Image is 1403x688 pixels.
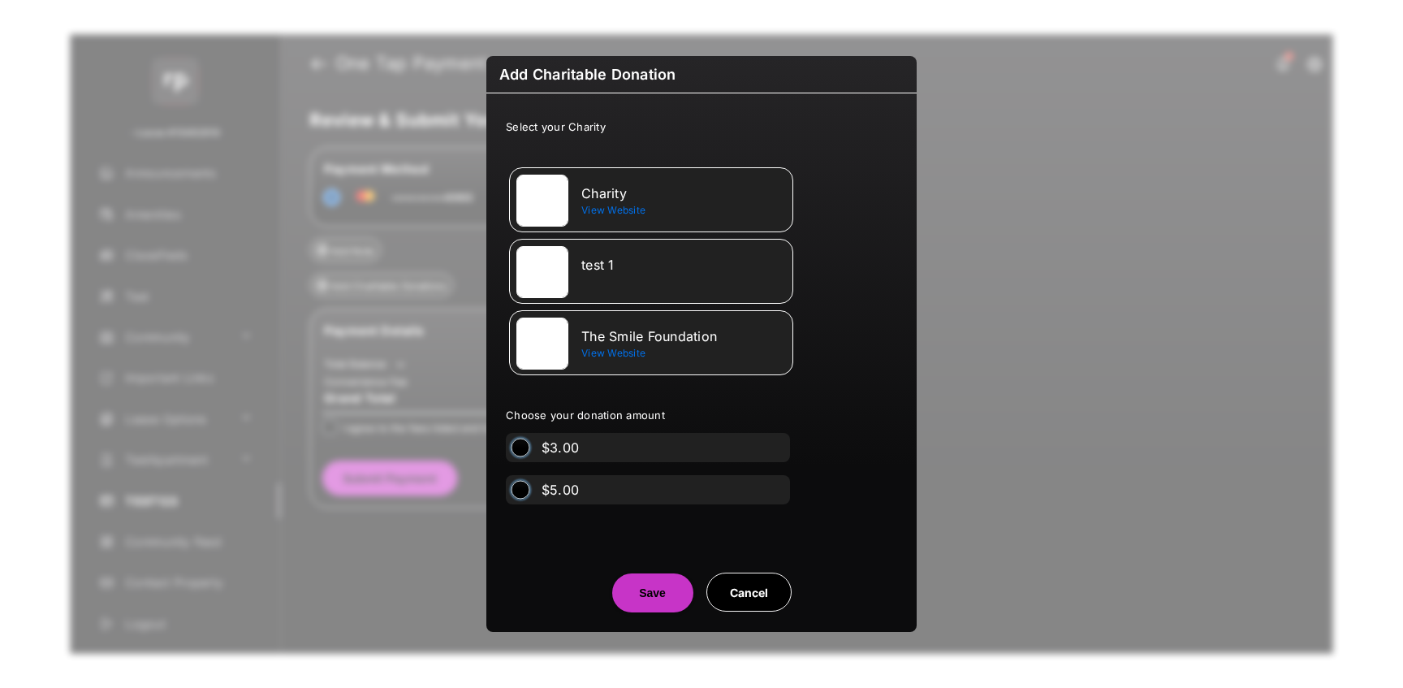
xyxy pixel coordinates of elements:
img: 6166e316ccff43.52484057208.jpg [516,175,568,227]
label: $3.00 [542,439,579,456]
span: View Website [581,347,645,359]
span: Choose your donation amount [506,409,665,422]
img: 620f882a08aee9.06693195968.jpg [516,246,568,298]
span: View Website [581,204,645,216]
span: Select your Charity [506,120,606,133]
label: $5.00 [542,482,579,498]
button: Cancel [706,573,792,612]
div: The Smile Foundation [581,329,786,344]
div: Charity [581,186,786,201]
img: 60a4e704de28d0.46954840569.jpg [516,318,568,370]
h2: Add Charitable Donation [486,56,917,93]
div: test 1 [581,257,786,272]
button: Save [612,573,693,612]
